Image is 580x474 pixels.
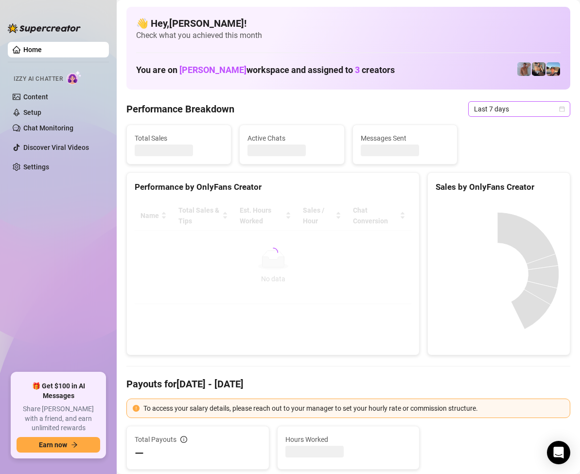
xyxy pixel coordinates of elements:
span: [PERSON_NAME] [179,65,246,75]
span: Check what you achieved this month [136,30,561,41]
div: Performance by OnlyFans Creator [135,181,411,194]
img: Zach [546,62,560,76]
img: AI Chatter [67,71,82,85]
span: 3 [355,65,360,75]
a: Chat Monitoring [23,124,73,132]
div: Sales by OnlyFans Creator [436,181,562,194]
span: Active Chats [247,133,336,144]
span: Izzy AI Chatter [14,74,63,84]
span: arrow-right [71,441,78,448]
span: Total Sales [135,133,223,144]
img: Joey [517,62,531,76]
a: Setup [23,109,41,116]
span: 🎁 Get $100 in AI Messages [17,382,100,401]
img: George [532,62,545,76]
a: Home [23,46,42,54]
img: logo-BBDzfeDw.svg [8,23,81,33]
span: info-circle [180,436,187,443]
div: To access your salary details, please reach out to your manager to set your hourly rate or commis... [143,403,564,414]
span: Total Payouts [135,434,176,445]
a: Discover Viral Videos [23,144,89,151]
h4: 👋 Hey, [PERSON_NAME] ! [136,17,561,30]
a: Content [23,93,48,101]
button: Earn nowarrow-right [17,437,100,453]
h4: Performance Breakdown [126,102,234,116]
h4: Payouts for [DATE] - [DATE] [126,377,570,391]
span: exclamation-circle [133,405,140,412]
span: Earn now [39,441,67,449]
span: loading [266,246,279,258]
span: Share [PERSON_NAME] with a friend, and earn unlimited rewards [17,404,100,433]
div: Open Intercom Messenger [547,441,570,464]
span: — [135,446,144,461]
a: Settings [23,163,49,171]
span: calendar [559,106,565,112]
h1: You are on workspace and assigned to creators [136,65,395,75]
span: Messages Sent [361,133,449,144]
span: Last 7 days [474,102,564,116]
span: Hours Worked [285,434,412,445]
